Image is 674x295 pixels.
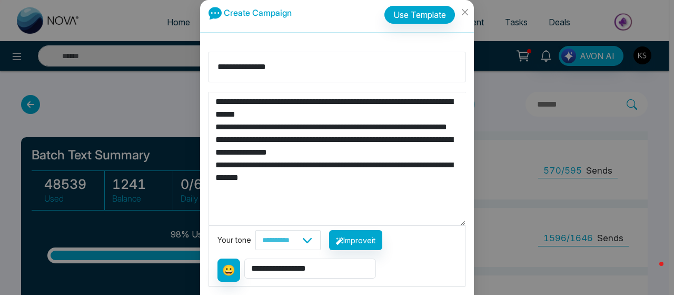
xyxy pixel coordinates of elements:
span: close [461,8,469,16]
button: 😀 [217,259,240,282]
button: Improveit [329,230,382,250]
div: Your tone [217,234,255,246]
span: Create Campaign [224,7,292,18]
a: Use Template [384,1,465,24]
button: Use Template [384,6,455,24]
iframe: Intercom live chat [638,259,663,284]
